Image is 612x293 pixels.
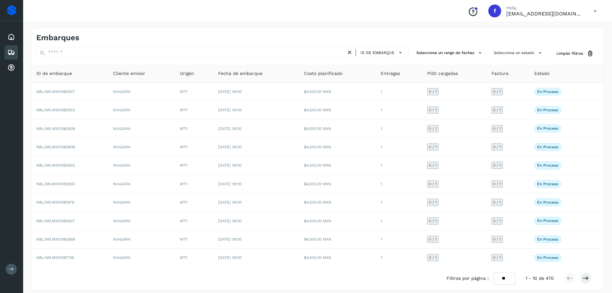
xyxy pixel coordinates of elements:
[493,200,501,204] span: 0 / 1
[218,182,242,186] span: [DATE] 18:00
[36,126,75,131] span: NBL/MX.MX51082938
[36,237,75,242] span: NBL/MX.MX51082668
[218,255,242,260] span: [DATE] 18:00
[36,70,72,77] span: ID de embarque
[429,108,437,112] span: 0 / 1
[299,175,376,193] td: $4,500.00 MXN
[447,275,489,282] span: Filtros por página :
[299,212,376,230] td: $4,500.00 MXN
[175,156,213,175] td: MTY
[108,119,175,138] td: NIAGARA
[299,101,376,119] td: $4,500.00 MXN
[493,127,501,131] span: 0 / 1
[537,182,558,186] p: En proceso
[537,200,558,205] p: En proceso
[175,193,213,212] td: MTY
[36,200,74,205] span: NBL/MX.MX51081879
[429,127,437,131] span: 0 / 1
[493,163,501,167] span: 0 / 1
[376,230,422,249] td: 1
[429,182,437,186] span: 0 / 1
[427,70,458,77] span: POD cargadas
[108,249,175,267] td: NIAGARA
[537,237,558,242] p: En proceso
[175,230,213,249] td: MTY
[175,101,213,119] td: MTY
[537,218,558,223] p: En proceso
[376,138,422,156] td: 1
[175,175,213,193] td: MTY
[108,83,175,101] td: NIAGARA
[299,138,376,156] td: $4,500.00 MXN
[218,108,242,112] span: [DATE] 18:00
[218,200,242,205] span: [DATE] 18:00
[381,70,400,77] span: Entregas
[537,163,558,168] p: En proceso
[556,50,583,56] span: Limpiar filtros
[175,119,213,138] td: MTY
[376,156,422,175] td: 1
[493,182,501,186] span: 0 / 1
[218,219,242,223] span: [DATE] 18:00
[180,70,194,77] span: Origen
[108,193,175,212] td: NIAGARA
[299,119,376,138] td: $4,500.00 MXN
[493,90,501,94] span: 0 / 1
[429,200,437,204] span: 0 / 1
[376,212,422,230] td: 1
[492,70,509,77] span: Factura
[493,237,501,241] span: 0 / 1
[376,83,422,101] td: 1
[537,89,558,94] p: En proceso
[491,48,546,58] button: Selecciona un estado
[299,230,376,249] td: $4,500.00 MXN
[36,108,75,112] span: NBL/MX.MX51082933
[429,90,437,94] span: 0 / 1
[299,249,376,267] td: $4,500.00 MXN
[376,249,422,267] td: 1
[376,101,422,119] td: 1
[108,156,175,175] td: NIAGARA
[429,163,437,167] span: 0 / 1
[534,70,549,77] span: Estado
[537,145,558,149] p: En proceso
[218,145,242,149] span: [DATE] 18:00
[218,70,262,77] span: Fecha de embarque
[493,108,501,112] span: 0 / 1
[36,255,74,260] span: NBL/MX.MX51081705
[493,145,501,149] span: 0 / 1
[551,48,599,60] button: Limpiar filtros
[108,212,175,230] td: NIAGARA
[304,70,342,77] span: Costo planificado
[4,45,18,60] div: Embarques
[36,145,75,149] span: NBL/MX.MX51082608
[36,89,75,94] span: NBL/MX.MX51082937
[36,182,75,186] span: NBL/MX.MX51082935
[493,219,501,223] span: 0 / 1
[429,145,437,149] span: 0 / 1
[526,275,554,282] span: 1 - 10 de 470
[537,126,558,131] p: En proceso
[493,256,501,260] span: 0 / 1
[108,138,175,156] td: NIAGARA
[4,30,18,44] div: Inicio
[537,108,558,112] p: En proceso
[359,48,406,57] button: ID de embarque
[376,175,422,193] td: 1
[36,163,75,168] span: NBL/MX.MX51082932
[108,175,175,193] td: NIAGARA
[4,61,18,75] div: Cuentas por cobrar
[108,230,175,249] td: NIAGARA
[36,33,79,42] h4: Embarques
[175,212,213,230] td: MTY
[218,163,242,168] span: [DATE] 18:00
[429,237,437,241] span: 0 / 1
[218,126,242,131] span: [DATE] 18:00
[360,50,395,56] span: ID de embarque
[218,89,242,94] span: [DATE] 18:00
[218,237,242,242] span: [DATE] 18:00
[175,83,213,101] td: MTY
[299,83,376,101] td: $4,500.00 MXN
[537,255,558,260] p: En proceso
[429,256,437,260] span: 0 / 1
